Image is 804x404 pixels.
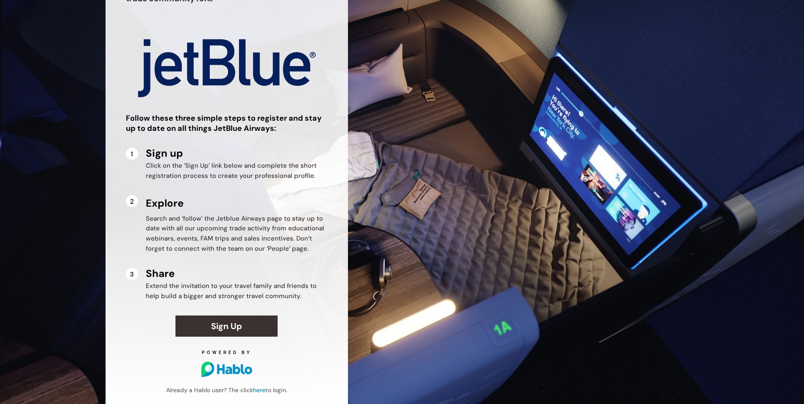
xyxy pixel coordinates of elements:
[146,214,328,254] p: Search and ‘follow’ the Jetblue Airways page to stay up to date with all our upcoming trade activ...
[175,315,278,337] a: Sign Up
[126,113,328,134] p: Follow these three simple steps to register and stay up to date on all things JetBlue Airways:
[146,161,328,181] p: Click on the ‘Sign Up’ link below and complete the short registration process to create your prof...
[201,371,252,379] a: Hablo Logo - Connecting the Industry
[146,281,328,302] p: Extend the invitation to your travel family and friends to help build a bigger and stronger trave...
[126,14,328,109] img: JB_Logo_CoreBlue (1)
[146,196,184,210] span: Explore
[201,362,252,377] img: Hablo logo main small
[146,267,175,280] span: Share
[253,386,265,394] a: here
[146,147,183,160] span: Sign up
[126,350,328,359] h4: POWERED BY
[126,385,328,396] p: Already a Hablo user? The click to login.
